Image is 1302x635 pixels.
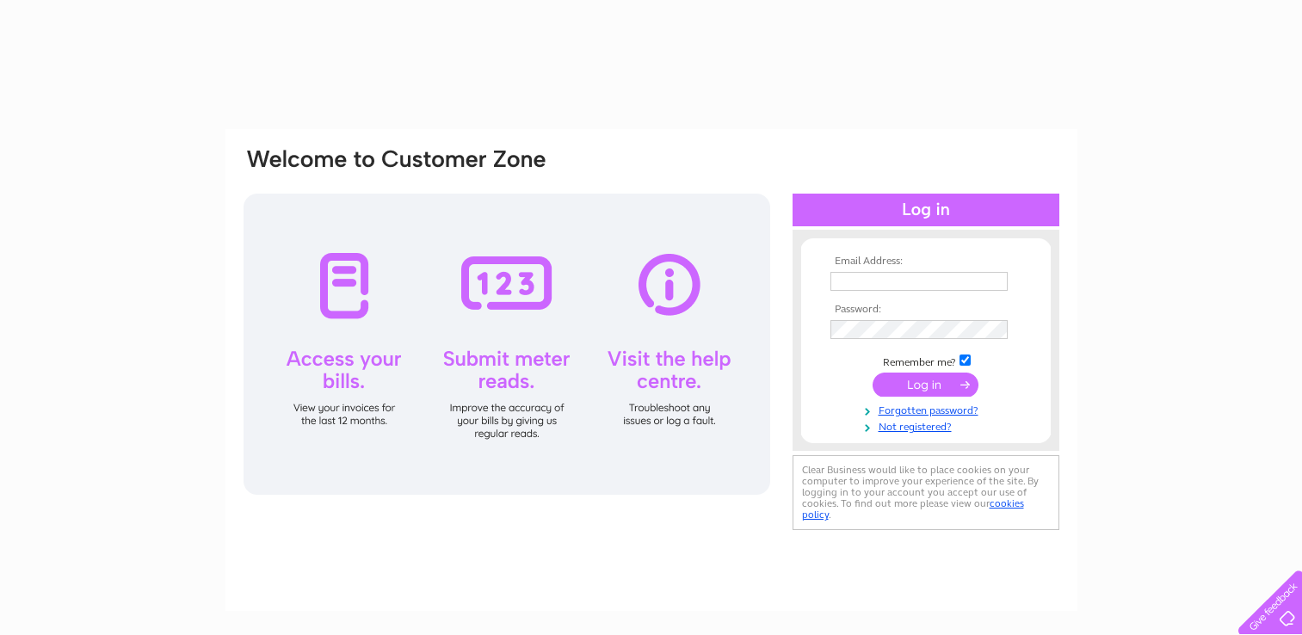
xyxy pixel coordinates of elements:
td: Remember me? [826,352,1026,369]
a: Not registered? [830,417,1026,434]
div: Clear Business would like to place cookies on your computer to improve your experience of the sit... [793,455,1059,530]
input: Submit [873,373,978,397]
a: cookies policy [802,497,1024,521]
a: Forgotten password? [830,401,1026,417]
th: Password: [826,304,1026,316]
th: Email Address: [826,256,1026,268]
